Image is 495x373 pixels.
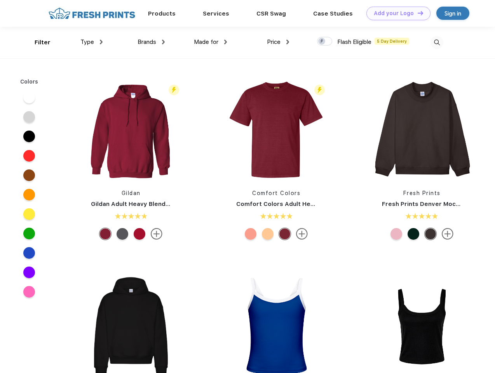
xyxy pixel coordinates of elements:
img: more.svg [296,228,308,240]
img: dropdown.png [224,40,227,44]
div: Pink [390,228,402,240]
img: desktop_search.svg [431,36,443,49]
img: dropdown.png [100,40,103,44]
div: Cherry Red [134,228,145,240]
span: Type [80,38,94,45]
div: Dark Chocolate [425,228,436,240]
div: Sign in [444,9,461,18]
img: func=resize&h=266 [79,78,183,181]
div: Add your Logo [374,10,414,17]
span: Made for [194,38,218,45]
img: more.svg [151,228,162,240]
div: Filter [35,38,51,47]
div: Charcoal [117,228,128,240]
img: DT [418,11,423,15]
img: dropdown.png [286,40,289,44]
div: Terracota [245,228,256,240]
img: flash_active_toggle.svg [314,85,325,95]
a: Products [148,10,176,17]
img: dropdown.png [162,40,165,44]
span: Flash Eligible [337,38,371,45]
span: Price [267,38,281,45]
img: more.svg [442,228,453,240]
img: fo%20logo%202.webp [46,7,138,20]
a: Gildan [122,190,141,196]
img: flash_active_toggle.svg [169,85,179,95]
a: Gildan Adult Heavy Blend 8 Oz. 50/50 Hooded Sweatshirt [91,200,261,207]
a: Comfort Colors Adult Heavyweight T-Shirt [236,200,363,207]
div: Forest Green [408,228,419,240]
a: Comfort Colors [252,190,300,196]
span: 5 Day Delivery [375,38,409,45]
a: Fresh Prints [403,190,441,196]
img: func=resize&h=266 [225,78,328,181]
img: func=resize&h=266 [370,78,474,181]
div: Cardinal Red [99,228,111,240]
div: Chili [279,228,291,240]
span: Brands [138,38,156,45]
div: Neon Cantaloupe [262,228,274,240]
a: Sign in [436,7,469,20]
div: Colors [14,78,44,86]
